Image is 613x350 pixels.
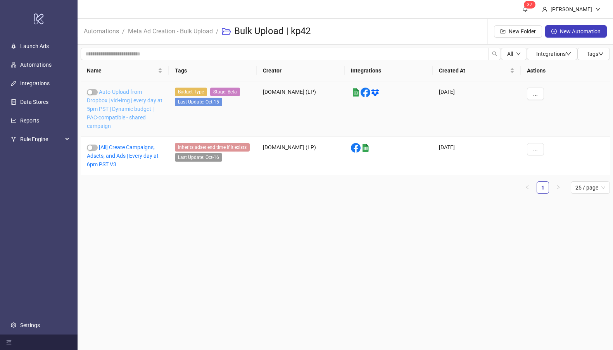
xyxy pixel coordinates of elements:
button: New Folder [494,25,542,38]
span: Stage: Beta [210,88,240,96]
span: Created At [439,66,508,75]
button: Integrationsdown [527,48,577,60]
button: Alldown [501,48,527,60]
div: [DATE] [433,81,521,137]
span: Budget Type [175,88,207,96]
span: folder-add [500,29,506,34]
span: New Folder [509,28,536,34]
span: down [516,52,521,56]
button: ... [527,88,544,100]
span: Rule Engine [20,131,63,147]
sup: 37 [524,1,535,9]
th: Creator [257,60,345,81]
span: ... [533,146,538,152]
a: Settings [20,322,40,328]
span: folder-open [222,27,231,36]
li: Next Page [552,181,565,194]
li: / [216,19,219,44]
span: left [525,185,530,190]
a: Data Stores [20,99,48,105]
li: Previous Page [521,181,534,194]
span: Last Update: Oct-15 [175,98,222,106]
a: Reports [20,117,39,124]
span: down [598,51,604,57]
span: user [542,7,547,12]
a: Launch Ads [20,43,49,49]
span: right [556,185,561,190]
div: [DOMAIN_NAME] (LP) [257,137,345,175]
div: [PERSON_NAME] [547,5,595,14]
a: Meta Ad Creation - Bulk Upload [126,26,214,35]
span: 25 / page [575,182,605,193]
span: Inherits adset end time if it exists [175,143,250,152]
span: ... [533,91,538,97]
span: plus-circle [551,29,557,34]
span: Tags [587,51,604,57]
th: Name [81,60,169,81]
span: New Automation [560,28,601,34]
button: ... [527,143,544,155]
div: Page Size [571,181,610,194]
th: Integrations [345,60,433,81]
span: All [507,51,513,57]
span: bell [523,6,528,12]
a: 1 [537,182,549,193]
span: 7 [530,2,532,7]
li: / [122,19,125,44]
a: Auto-Upload from Dropbox | vid+img | every day at 5pm PST | Dynamic budget | PAC-compatible - sha... [87,89,162,129]
button: Tagsdown [577,48,610,60]
span: search [492,51,497,57]
div: [DOMAIN_NAME] (LP) [257,81,345,137]
a: Integrations [20,80,50,86]
span: menu-fold [6,340,12,345]
span: Last Update: Oct-16 [175,153,222,162]
span: Name [87,66,156,75]
span: down [566,51,571,57]
span: down [595,7,601,12]
div: [DATE] [433,137,521,175]
a: Automations [20,62,52,68]
th: Created At [433,60,521,81]
h3: Bulk Upload | kp42 [234,25,311,38]
button: left [521,181,534,194]
span: 3 [527,2,530,7]
button: New Automation [545,25,607,38]
a: [All] Create Campaigns, Adsets, and Ads | Every day at 6pm PST V3 [87,144,159,167]
button: right [552,181,565,194]
th: Actions [521,60,610,81]
a: Automations [82,26,121,35]
span: Integrations [536,51,571,57]
span: fork [11,136,16,142]
th: Tags [169,60,257,81]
